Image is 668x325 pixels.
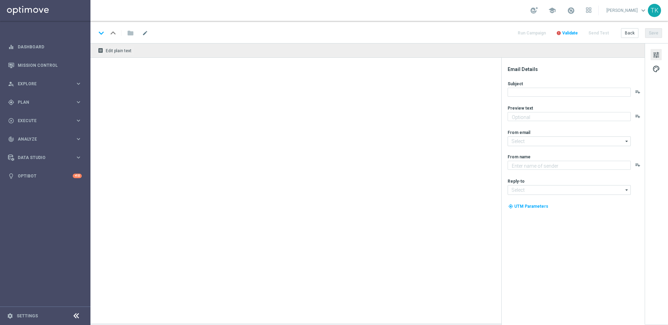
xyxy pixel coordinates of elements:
div: Analyze [8,136,75,142]
i: gps_fixed [8,99,14,105]
label: Preview text [508,105,533,111]
i: keyboard_arrow_down [96,28,106,38]
div: Dashboard [8,38,82,56]
button: my_location UTM Parameters [508,203,549,210]
a: Optibot [18,167,73,185]
input: Select [508,185,631,195]
i: play_circle_outline [8,118,14,124]
i: settings [7,313,13,319]
i: arrow_drop_down [623,185,630,195]
i: person_search [8,81,14,87]
button: track_changes Analyze keyboard_arrow_right [8,136,82,142]
button: gps_fixed Plan keyboard_arrow_right [8,100,82,105]
i: keyboard_arrow_right [75,80,82,87]
div: TK [648,4,661,17]
button: Data Studio keyboard_arrow_right [8,155,82,160]
span: Data Studio [18,156,75,160]
a: [PERSON_NAME]keyboard_arrow_down [606,5,648,16]
div: +10 [73,174,82,178]
label: From name [508,154,531,160]
button: playlist_add [635,113,641,119]
button: play_circle_outline Execute keyboard_arrow_right [8,118,82,124]
i: receipt [98,48,103,53]
span: Execute [18,119,75,123]
span: Edit plain text [106,48,132,53]
div: Data Studio [8,154,75,161]
i: keyboard_arrow_right [75,117,82,124]
label: From email [508,130,530,135]
button: lightbulb Optibot +10 [8,173,82,179]
button: equalizer Dashboard [8,44,82,50]
span: Explore [18,82,75,86]
span: mode_edit [142,30,148,36]
label: Subject [508,81,523,87]
i: equalizer [8,44,14,50]
a: Dashboard [18,38,82,56]
button: error Validate [555,29,579,38]
i: track_changes [8,136,14,142]
div: Plan [8,99,75,105]
button: palette [651,63,662,74]
button: Mission Control [8,63,82,68]
span: palette [652,64,660,73]
button: Back [621,28,638,38]
span: Validate [562,31,578,35]
div: Explore [8,81,75,87]
i: keyboard_arrow_right [75,99,82,105]
span: UTM Parameters [514,204,548,209]
span: Plan [18,100,75,104]
i: arrow_drop_down [623,137,630,146]
span: school [548,7,556,14]
i: keyboard_arrow_right [75,136,82,142]
button: person_search Explore keyboard_arrow_right [8,81,82,87]
div: Email Details [508,66,644,72]
span: keyboard_arrow_down [639,7,647,14]
div: Execute [8,118,75,124]
label: Reply-to [508,179,525,184]
div: Optibot [8,167,82,185]
span: tune [652,50,660,60]
i: my_location [508,204,513,209]
button: tune [651,49,662,60]
button: Save [645,28,662,38]
i: error [556,31,561,35]
div: Mission Control [8,56,82,74]
button: playlist_add [635,162,641,168]
a: Mission Control [18,56,82,74]
button: receipt Edit plain text [96,46,135,55]
input: Select [508,136,631,146]
a: Settings [17,314,38,318]
i: keyboard_arrow_right [75,154,82,161]
span: Analyze [18,137,75,141]
i: lightbulb [8,173,14,179]
button: playlist_add [635,89,641,95]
